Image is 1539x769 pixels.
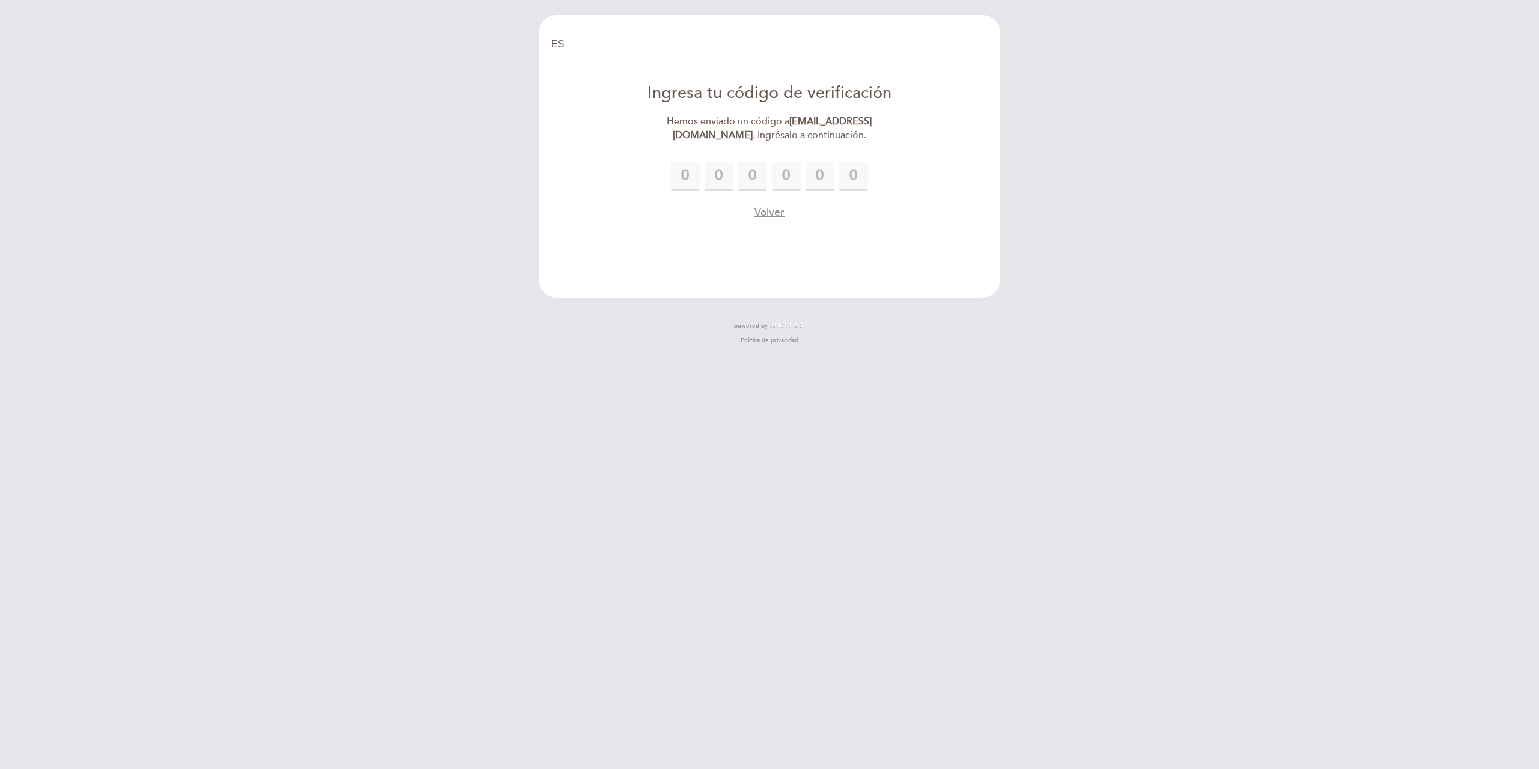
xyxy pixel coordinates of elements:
input: 0 [772,162,801,191]
input: 0 [705,162,733,191]
input: 0 [738,162,767,191]
input: 0 [839,162,868,191]
span: powered by [734,322,768,330]
img: MEITRE [771,323,805,329]
strong: [EMAIL_ADDRESS][DOMAIN_NAME] [673,115,872,141]
a: Política de privacidad [741,336,798,345]
button: Volver [754,205,785,220]
div: Hemos enviado un código a . Ingrésalo a continuación. [632,115,908,142]
input: 0 [806,162,834,191]
div: Ingresa tu código de verificación [632,82,908,105]
a: powered by [734,322,805,330]
input: 0 [671,162,700,191]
